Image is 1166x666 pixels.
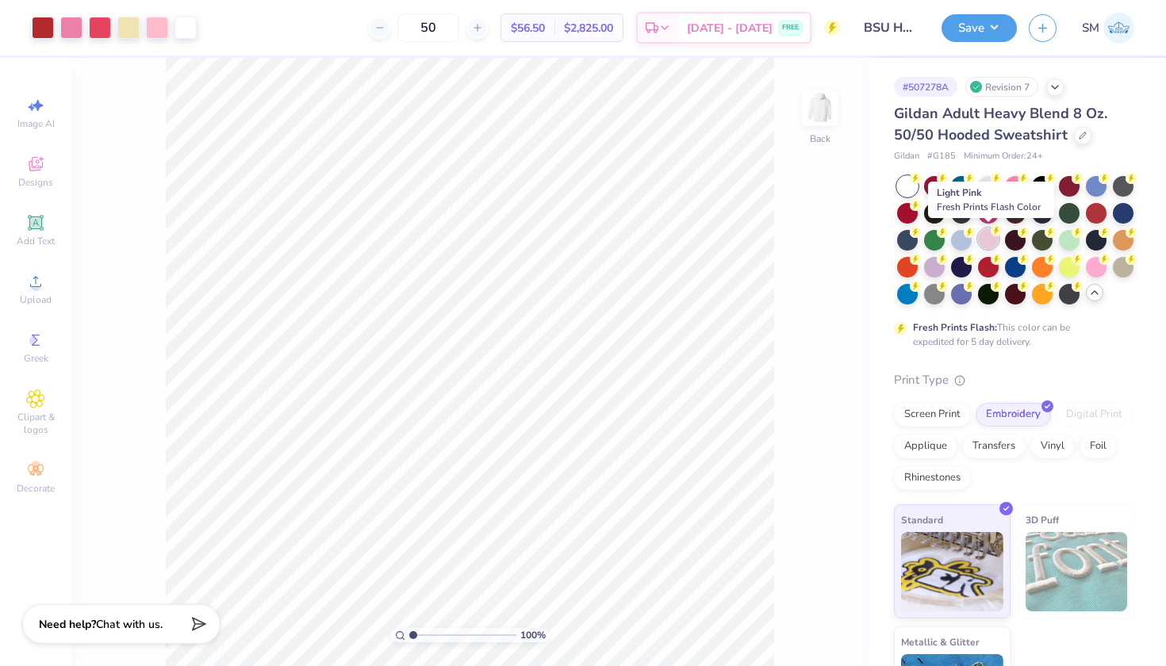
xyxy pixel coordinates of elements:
[913,320,1108,349] div: This color can be expedited for 5 day delivery.
[8,411,63,436] span: Clipart & logos
[810,132,830,146] div: Back
[894,466,971,490] div: Rhinestones
[1082,13,1134,44] a: SM
[901,633,980,650] span: Metallic & Glitter
[96,617,163,632] span: Chat with us.
[901,532,1003,611] img: Standard
[20,293,52,306] span: Upload
[782,22,799,33] span: FREE
[913,321,997,334] strong: Fresh Prints Flash:
[564,20,613,36] span: $2,825.00
[520,628,546,642] span: 100 %
[1056,403,1133,427] div: Digital Print
[17,235,55,247] span: Add Text
[17,482,55,495] span: Decorate
[18,176,53,189] span: Designs
[687,20,773,36] span: [DATE] - [DATE]
[942,14,1017,42] button: Save
[804,92,836,124] img: Back
[852,12,930,44] input: Untitled Design
[24,352,48,365] span: Greek
[894,150,919,163] span: Gildan
[397,13,459,42] input: – –
[1026,511,1059,528] span: 3D Puff
[1080,434,1117,458] div: Foil
[894,403,971,427] div: Screen Print
[1103,13,1134,44] img: Sharlize Moayedi
[928,182,1054,218] div: Light Pink
[894,371,1134,389] div: Print Type
[937,201,1041,213] span: Fresh Prints Flash Color
[894,434,957,458] div: Applique
[1030,434,1075,458] div: Vinyl
[1082,19,1099,37] span: SM
[965,77,1038,97] div: Revision 7
[1026,532,1128,611] img: 3D Puff
[976,403,1051,427] div: Embroidery
[894,104,1107,144] span: Gildan Adult Heavy Blend 8 Oz. 50/50 Hooded Sweatshirt
[927,150,956,163] span: # G185
[964,150,1043,163] span: Minimum Order: 24 +
[894,77,957,97] div: # 507278A
[17,117,55,130] span: Image AI
[39,617,96,632] strong: Need help?
[511,20,545,36] span: $56.50
[962,434,1026,458] div: Transfers
[901,511,943,528] span: Standard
